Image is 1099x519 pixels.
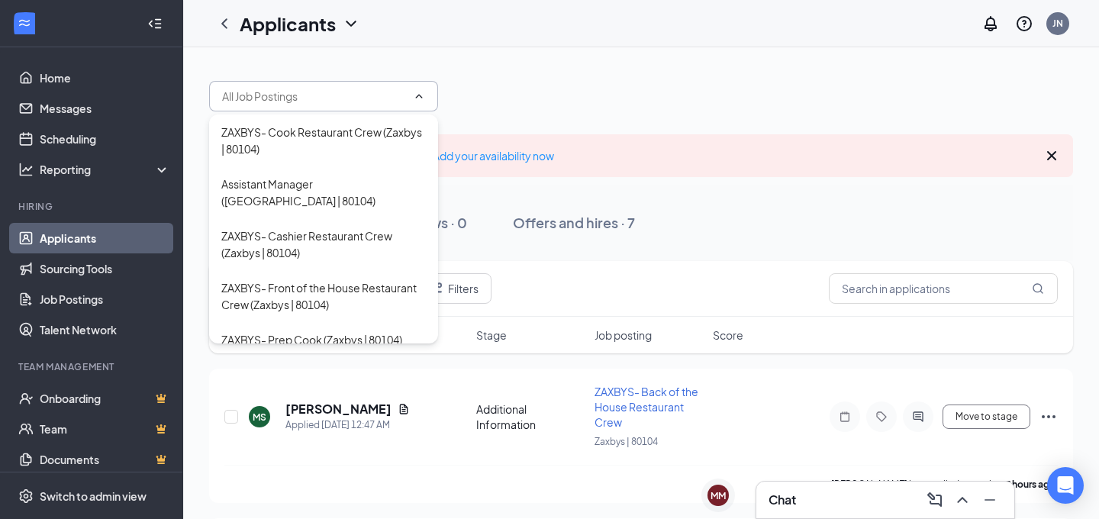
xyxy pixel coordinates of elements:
[17,15,32,31] svg: WorkstreamLogo
[872,411,891,423] svg: Tag
[342,15,360,33] svg: ChevronDown
[221,331,402,348] div: ZAXBYS- Prep Cook (Zaxbys | 80104)
[215,15,234,33] svg: ChevronLeft
[953,491,972,509] svg: ChevronUp
[221,227,426,261] div: ZAXBYS- Cashier Restaurant Crew (Zaxbys | 80104)
[595,436,658,447] span: Zaxbys | 80104
[253,411,266,424] div: MS
[221,279,426,313] div: ZAXBYS- Front of the House Restaurant Crew (Zaxbys | 80104)
[978,488,1002,512] button: Minimize
[147,16,163,31] svg: Collapse
[18,488,34,504] svg: Settings
[1005,479,1055,490] b: 7 hours ago
[398,403,410,415] svg: Document
[1052,17,1063,30] div: JN
[221,124,426,157] div: ZAXBYS- Cook Restaurant Crew (Zaxbys | 80104)
[1015,15,1033,33] svg: QuestionInfo
[1032,282,1044,295] svg: MagnifyingGlass
[40,223,170,253] a: Applicants
[950,488,975,512] button: ChevronUp
[713,327,743,343] span: Score
[222,88,407,105] input: All Job Postings
[40,284,170,314] a: Job Postings
[40,124,170,154] a: Scheduling
[926,491,944,509] svg: ComposeMessage
[414,273,491,304] button: Filter Filters
[18,162,34,177] svg: Analysis
[18,200,167,213] div: Hiring
[595,385,698,429] span: ZAXBYS- Back of the House Restaurant Crew
[433,149,554,163] a: Add your availability now
[40,63,170,93] a: Home
[1043,147,1061,165] svg: Cross
[40,444,170,475] a: DocumentsCrown
[40,253,170,284] a: Sourcing Tools
[476,401,585,432] div: Additional Information
[40,93,170,124] a: Messages
[413,90,425,102] svg: ChevronUp
[40,383,170,414] a: OnboardingCrown
[829,273,1058,304] input: Search in applications
[40,488,147,504] div: Switch to admin view
[240,11,336,37] h1: Applicants
[769,492,796,508] h3: Chat
[831,478,1058,491] p: [PERSON_NAME] has applied more than .
[476,327,507,343] span: Stage
[711,489,726,502] div: MM
[943,405,1030,429] button: Move to stage
[981,15,1000,33] svg: Notifications
[981,491,999,509] svg: Minimize
[595,327,652,343] span: Job posting
[513,213,635,232] div: Offers and hires · 7
[909,411,927,423] svg: ActiveChat
[285,417,410,433] div: Applied [DATE] 12:47 AM
[285,401,392,417] h5: [PERSON_NAME]
[836,411,854,423] svg: Note
[40,414,170,444] a: TeamCrown
[221,176,426,209] div: Assistant Manager ([GEOGRAPHIC_DATA] | 80104)
[1039,408,1058,426] svg: Ellipses
[40,314,170,345] a: Talent Network
[1047,467,1084,504] div: Open Intercom Messenger
[40,162,171,177] div: Reporting
[923,488,947,512] button: ComposeMessage
[18,360,167,373] div: Team Management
